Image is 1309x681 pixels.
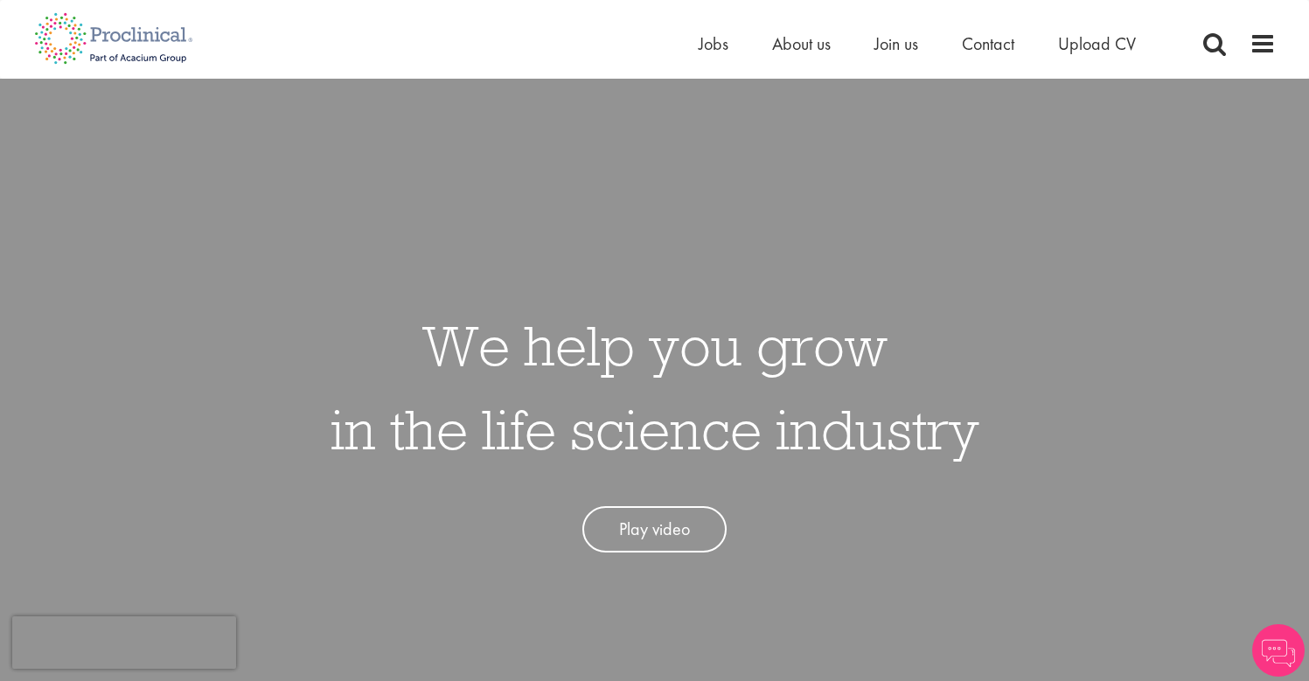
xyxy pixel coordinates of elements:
[962,32,1014,55] a: Contact
[582,506,727,552] a: Play video
[874,32,918,55] a: Join us
[1058,32,1136,55] a: Upload CV
[331,303,979,471] h1: We help you grow in the life science industry
[772,32,831,55] a: About us
[699,32,728,55] a: Jobs
[1252,624,1305,677] img: Chatbot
